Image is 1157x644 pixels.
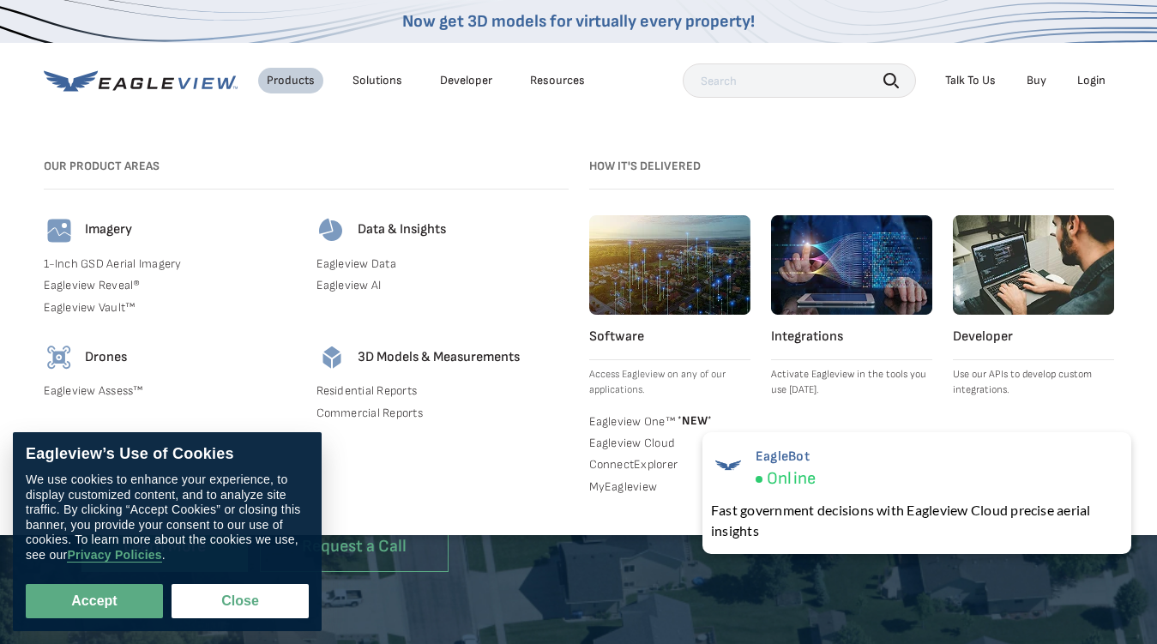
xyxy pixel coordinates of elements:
a: Eagleview Assess™ [44,383,296,399]
img: software.webp [589,215,750,315]
div: Products [267,73,315,88]
h4: Integrations [771,328,932,346]
p: Use our APIs to develop custom integrations. [953,367,1114,398]
a: Eagleview One™ *NEW* [589,412,750,429]
button: Accept [26,584,163,618]
span: NEW [675,413,712,428]
h4: Drones [85,349,127,367]
input: Search [683,63,916,98]
p: Activate Eagleview in the tools you use [DATE]. [771,367,932,398]
img: developer.webp [953,215,1114,315]
a: Privacy Policies [67,548,161,563]
a: Commercial Reports [316,406,569,421]
a: Integrations Activate Eagleview in the tools you use [DATE]. [771,215,932,398]
h3: Our Product Areas [44,159,569,174]
a: ConnectExplorer [589,457,750,472]
h4: Software [589,328,750,346]
a: MyEagleview [589,479,750,495]
a: Developer Use our APIs to develop custom integrations. [953,215,1114,398]
a: Now get 3D models for virtually every property! [402,11,755,32]
div: Login [1077,73,1106,88]
h4: Developer [953,328,1114,346]
a: Buy [1027,73,1046,88]
img: 3d-models-icon.svg [316,342,347,373]
a: Eagleview Vault™ [44,300,296,316]
div: Fast government decisions with Eagleview Cloud precise aerial insights [711,500,1123,541]
h4: 3D Models & Measurements [358,349,520,367]
h4: Data & Insights [358,221,446,239]
img: drones-icon.svg [44,342,75,373]
a: Request a Call [260,521,449,573]
a: Eagleview Cloud [589,436,750,451]
div: We use cookies to enhance your experience, to display customized content, and to analyze site tra... [26,472,309,563]
h3: How it's Delivered [589,159,1114,174]
a: Eagleview AI [316,278,569,293]
a: 1-Inch GSD Aerial Imagery [44,256,296,272]
img: data-icon.svg [316,215,347,246]
a: Residential Reports [316,383,569,399]
div: Eagleview’s Use of Cookies [26,445,309,464]
span: Online [767,468,816,490]
button: Close [172,584,309,618]
div: Solutions [353,73,402,88]
h4: Imagery [85,221,132,239]
a: Developer [440,73,492,88]
div: Resources [530,73,585,88]
img: integrations.webp [771,215,932,315]
p: Access Eagleview on any of our applications. [589,367,750,398]
img: imagery-icon.svg [44,215,75,246]
img: EagleBot [711,448,745,483]
span: EagleBot [756,448,816,465]
a: Eagleview Reveal® [44,278,296,293]
div: Talk To Us [945,73,996,88]
a: Eagleview Data [316,256,569,272]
